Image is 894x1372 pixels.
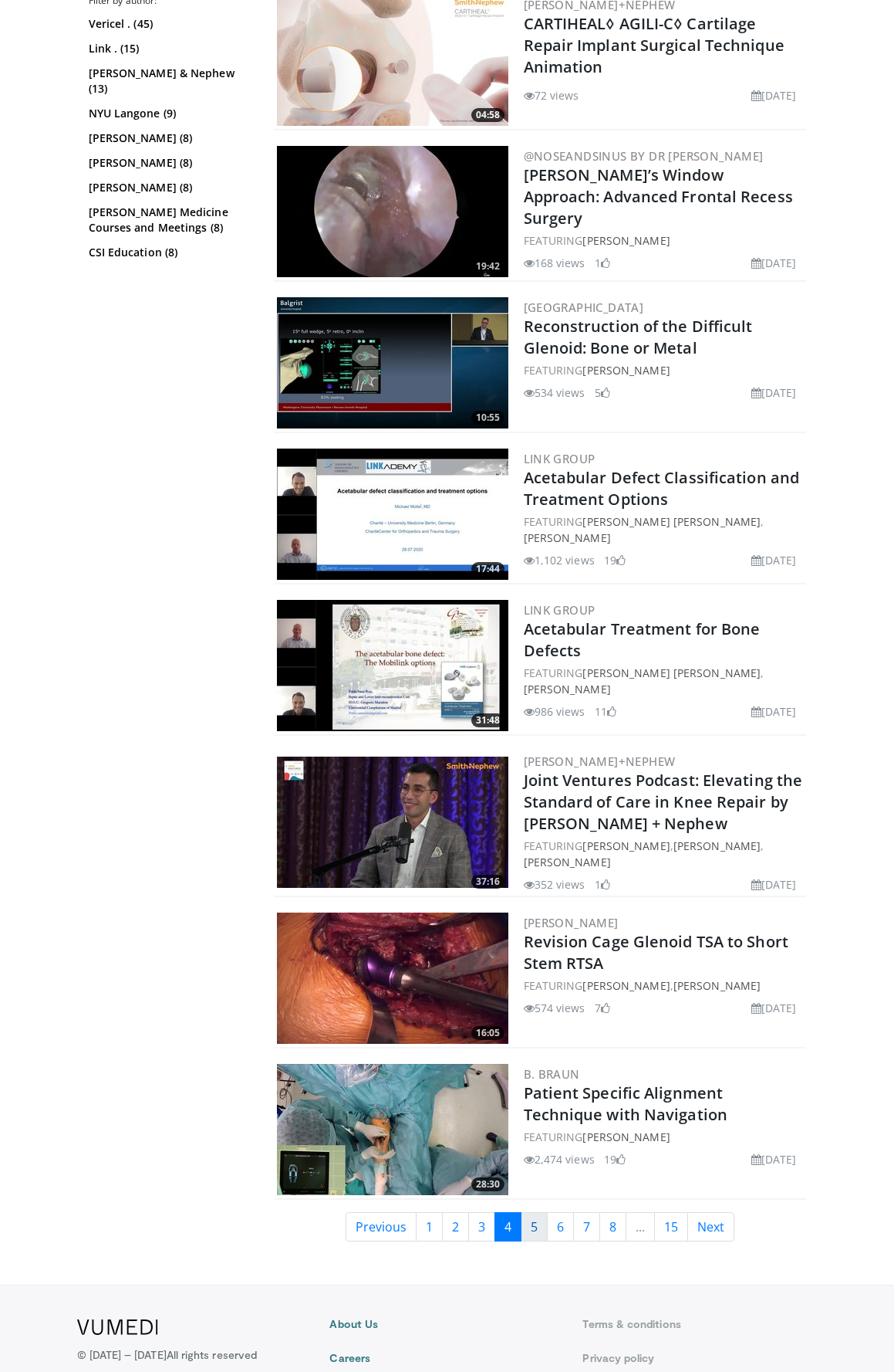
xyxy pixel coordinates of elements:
img: 0cd83934-5328-4892-b9c0-2e826023cd8a.300x170_q85_crop-smart_upscale.jpg [277,757,508,888]
a: 7 [573,1212,600,1242]
li: 2,474 views [524,1151,595,1167]
a: [PERSON_NAME]’s Window Approach: Advanced Frontal Recess Surgery [524,164,793,229]
a: 2 [442,1212,469,1242]
img: 4a7bdb36-3b77-455e-8afd-703c08103d5e.300x170_q85_crop-smart_upscale.jpg [277,146,508,277]
a: 10:55 [277,297,508,429]
li: 7 [595,1000,610,1016]
div: FEATURING , [524,513,803,546]
a: Next [687,1212,734,1242]
a: 15 [654,1212,688,1242]
li: [DATE] [751,1151,797,1167]
a: [PERSON_NAME] [582,233,670,248]
li: [DATE] [751,876,797,893]
li: 534 views [524,384,585,401]
a: [PERSON_NAME] [524,915,619,930]
li: 352 views [524,876,585,893]
a: Terms & conditions [582,1316,817,1332]
li: [DATE] [751,255,797,271]
a: [PERSON_NAME] [582,978,670,993]
div: FEATURING , [524,665,803,697]
a: 1 [416,1212,443,1242]
span: 37:16 [471,875,504,889]
a: LINK Group [524,451,595,466]
div: FEATURING , [524,977,803,994]
a: 4 [494,1212,521,1242]
a: 37:16 [277,757,508,888]
a: Privacy policy [582,1350,817,1366]
li: 168 views [524,255,585,271]
a: Acetabular Treatment for Bone Defects [524,618,761,661]
span: 31:48 [471,713,504,727]
span: 17:44 [471,562,504,576]
span: 19:42 [471,259,504,273]
a: [PERSON_NAME] [524,530,611,545]
a: [PERSON_NAME] [PERSON_NAME] [582,666,761,680]
span: All rights reserved [167,1348,257,1361]
a: 5 [521,1212,548,1242]
a: [PERSON_NAME] [582,1130,670,1144]
a: CSI Education (8) [89,245,247,260]
span: 28:30 [471,1177,504,1191]
a: 3 [468,1212,495,1242]
li: 986 views [524,703,585,720]
a: 17:44 [277,449,508,580]
a: [GEOGRAPHIC_DATA] [524,300,644,315]
div: FEATURING [524,362,803,378]
p: © [DATE] – [DATE] [77,1347,258,1363]
a: Revision Cage Glenoid TSA to Short Stem RTSA [524,931,788,974]
img: f09dfca2-494d-4bde-a881-2fa5ccaecca6.300x170_q85_crop-smart_upscale.jpg [277,1064,508,1195]
a: [PERSON_NAME] Medicine Courses and Meetings (8) [89,205,247,235]
li: 1 [595,255,610,271]
li: [DATE] [751,384,797,401]
a: CARTIHEAL◊ AGILI-C◊ Cartilage Repair Implant Surgical Technique Animation [524,13,784,77]
a: [PERSON_NAME] (8) [89,155,247,171]
a: [PERSON_NAME] [673,838,761,853]
img: 79b55061-8aac-4326-b818-fa78a6d138e0.300x170_q85_crop-smart_upscale.jpg [277,297,508,429]
span: 16:05 [471,1026,504,1040]
li: 574 views [524,1000,585,1016]
span: 04:58 [471,108,504,122]
div: FEATURING , , [524,838,803,870]
a: NYU Langone (9) [89,106,247,121]
li: [DATE] [751,87,797,103]
a: Link . (15) [89,41,247,56]
li: 1 [595,876,610,893]
a: [PERSON_NAME] (8) [89,180,247,195]
img: 128f0f91-a3fb-4dd1-8ef2-9037296054d7.300x170_q85_crop-smart_upscale.jpg [277,913,508,1044]
a: Vericel . (45) [89,16,247,32]
a: [PERSON_NAME] (8) [89,130,247,146]
a: [PERSON_NAME] [673,978,761,993]
a: 16:05 [277,913,508,1044]
a: [PERSON_NAME] [582,363,670,378]
a: 19:42 [277,146,508,277]
a: [PERSON_NAME] [582,838,670,853]
div: FEATURING [524,232,803,249]
a: [PERSON_NAME] [524,682,611,696]
a: 8 [599,1212,626,1242]
li: [DATE] [751,552,797,568]
li: 19 [604,552,626,568]
a: Acetabular Defect Classification and Treatment Options [524,467,800,510]
img: 985ae375-59b2-407d-9ff0-ee6494d1f119.300x170_q85_crop-smart_upscale.jpg [277,600,508,731]
li: 72 views [524,87,579,103]
li: 11 [595,703,616,720]
li: [DATE] [751,703,797,720]
img: VuMedi Logo [77,1319,158,1335]
div: FEATURING [524,1129,803,1145]
a: LINK Group [524,602,595,618]
a: Careers [329,1350,564,1366]
nav: Search results pages [274,1212,806,1242]
a: Patient Specific Alignment Technique with Navigation [524,1082,728,1125]
a: [PERSON_NAME]+Nephew [524,754,676,769]
a: About Us [329,1316,564,1332]
li: [DATE] [751,1000,797,1016]
a: 6 [547,1212,574,1242]
a: 31:48 [277,600,508,731]
li: 1,102 views [524,552,595,568]
a: [PERSON_NAME] [524,855,611,869]
span: 10:55 [471,411,504,425]
a: B. Braun [524,1066,580,1082]
a: Joint Ventures Podcast: Elevating the Standard of Care in Knee Repair by [PERSON_NAME] + Nephew [524,770,803,834]
li: 19 [604,1151,626,1167]
a: 28:30 [277,1064,508,1195]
